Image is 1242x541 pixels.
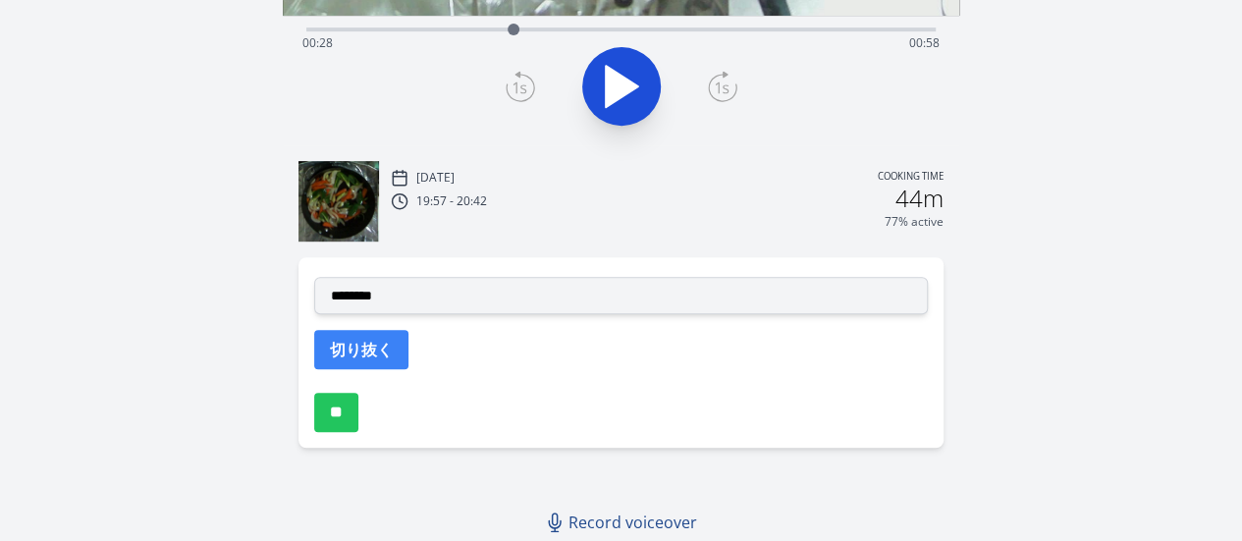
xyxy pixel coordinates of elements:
[314,330,408,369] button: 切り抜く
[416,170,455,186] p: [DATE]
[909,34,940,51] span: 00:58
[298,161,379,242] img: 250909105821_thumb.jpeg
[885,214,944,230] p: 77% active
[302,34,333,51] span: 00:28
[416,193,487,209] p: 19:57 - 20:42
[568,511,697,534] span: Record voiceover
[878,169,944,187] p: Cooking time
[895,187,944,210] h2: 44m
